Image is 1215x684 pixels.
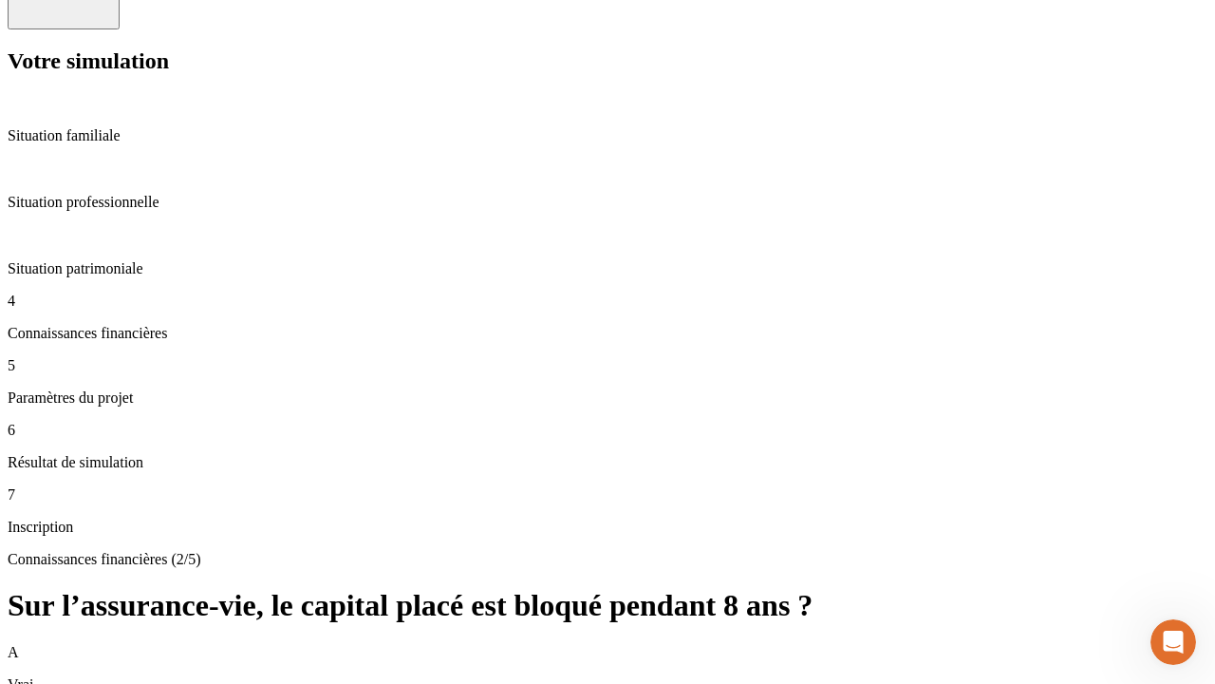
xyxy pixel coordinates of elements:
[8,422,1207,439] p: 6
[1150,619,1196,665] iframe: Intercom live chat
[8,48,1207,74] h2: Votre simulation
[8,389,1207,407] p: Paramètres du projet
[8,588,1207,623] h1: Sur l’assurance-vie, le capital placé est bloqué pendant 8 ans ?
[8,325,1207,342] p: Connaissances financières
[8,357,1207,374] p: 5
[8,293,1207,310] p: 4
[8,644,1207,661] p: A
[8,486,1207,503] p: 7
[8,454,1207,471] p: Résultat de simulation
[8,194,1207,211] p: Situation professionnelle
[8,551,1207,568] p: Connaissances financières (2/5)
[8,127,1207,144] p: Situation familiale
[8,519,1207,536] p: Inscription
[8,260,1207,277] p: Situation patrimoniale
